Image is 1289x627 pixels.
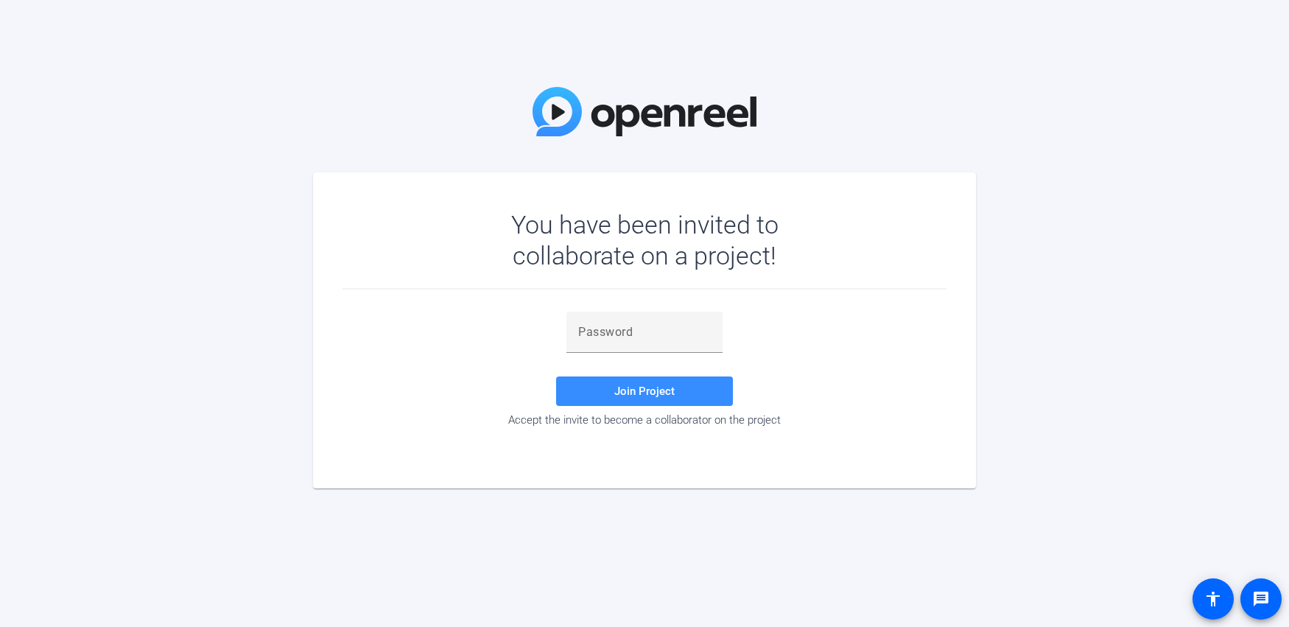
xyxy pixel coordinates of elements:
[1252,590,1270,608] mat-icon: message
[578,323,711,341] input: Password
[343,413,946,427] div: Accept the invite to become a collaborator on the project
[533,87,756,136] img: OpenReel Logo
[468,209,821,271] div: You have been invited to collaborate on a project!
[1204,590,1222,608] mat-icon: accessibility
[614,385,675,398] span: Join Project
[556,376,733,406] button: Join Project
